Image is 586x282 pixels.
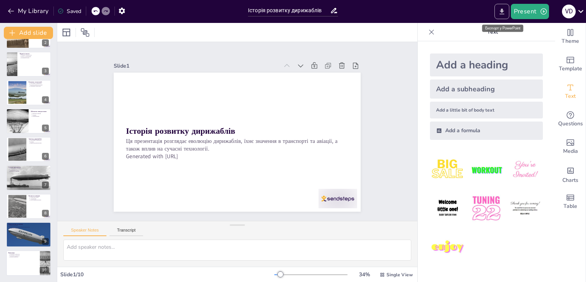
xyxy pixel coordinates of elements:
div: 7 [6,165,51,190]
span: Media [563,147,578,156]
p: Перспективи розвитку [8,223,49,225]
p: Сучасні дирижаблі [8,166,49,169]
span: Text [565,92,576,100]
p: Перший успішний політ [21,54,49,56]
p: Наукові дослідження [10,171,49,172]
div: Add a subheading [430,79,543,99]
img: 5.jpeg [468,191,504,226]
button: Transcript [109,228,143,236]
p: Розвиток технологій [29,81,49,83]
div: 9 [6,222,51,247]
div: 3 [42,68,49,75]
p: Вплив на авіацію [29,194,49,197]
div: Saved [58,8,81,15]
p: Спостереження за навколишнім середовищем [10,226,49,228]
div: 3 [6,52,51,77]
div: Layout [60,26,72,39]
div: Add a little bit of body text [430,102,543,118]
span: Table [563,202,577,211]
span: Charts [562,176,578,185]
p: Інтерес до дирижаблів [21,56,49,57]
div: 10 [40,267,49,274]
p: Використання в рекламі [10,168,49,170]
span: Questions [558,120,583,128]
img: 3.jpeg [507,152,543,188]
p: Відмова від використання [30,143,49,144]
span: Position [80,28,90,37]
p: Конструкційні матеріали [30,199,49,201]
p: Основи для літаків [30,196,49,198]
p: Ця презентація розглядає еволюцію дирижаблів, їхнє значення в транспорті та авіації, а також впли... [135,71,324,214]
p: Гелієві дирижаблі [10,225,49,226]
p: Перші польоти [19,53,49,55]
img: 1.jpeg [430,152,465,188]
div: 10 [6,250,51,276]
p: Військове значення [32,113,49,114]
span: Single View [386,272,413,278]
p: Занепад дирижаблів [29,138,49,140]
p: Важливість для науки [10,254,37,256]
p: Військове використання [31,110,49,112]
div: 5 [42,125,49,131]
p: Комерційні перевезення [30,86,49,87]
div: 5 [6,109,51,134]
div: 6 [6,137,51,162]
p: Висновки [8,251,38,254]
p: Катастрофа "Гінденбурга" [30,139,49,141]
p: Аеродинаміка [30,198,49,199]
div: 4 [42,96,49,103]
button: My Library [6,5,52,17]
p: Generated with [URL] [130,83,315,220]
div: Add images, graphics, shapes or video [555,133,586,160]
div: Add a table [555,188,586,216]
p: Text [438,23,547,41]
div: 4 [6,80,51,105]
img: 6.jpeg [507,191,543,226]
strong: Історія розвитку дирижаблів [144,61,239,135]
p: Вплив на майбутнє [10,256,37,258]
p: Інновації в транспорті [10,253,37,255]
p: Бомбардування [32,115,49,117]
img: 2.jpeg [468,152,504,188]
img: 4.jpeg [430,191,465,226]
div: Get real-time input from your audience [555,105,586,133]
div: V D [562,5,576,18]
div: Slide 1 [174,3,311,105]
button: Add slide [4,27,53,39]
div: 2 [42,39,49,46]
p: Розвідка [32,114,49,116]
p: Безпека [30,141,49,143]
div: 6 [42,153,49,160]
div: Add a heading [430,53,543,76]
span: Template [559,65,582,73]
div: 34 % [355,271,373,278]
p: Вдосконалення конструкцій [30,84,49,86]
img: 7.jpeg [430,230,465,265]
font: Експорт у PowerPoint [485,26,520,30]
button: Speaker Notes [63,228,106,236]
p: Регулярні польоти [21,57,49,59]
div: Add text boxes [555,78,586,105]
button: V D [562,4,576,19]
div: Add a formula [430,122,543,140]
div: Add charts and graphs [555,160,586,188]
p: Популярність дирижаблів [30,83,49,84]
div: Change the overall theme [555,23,586,50]
p: Туристичні польоти [10,169,49,171]
div: 8 [6,194,51,219]
div: Slide 1 / 10 [60,271,274,278]
div: 7 [42,182,49,188]
button: Present [511,4,549,19]
button: Export to PowerPoint [494,4,509,19]
span: Theme [562,37,579,45]
div: 8 [42,210,49,217]
p: Майбутнє транспорту [10,228,49,229]
div: Add ready made slides [555,50,586,78]
div: 9 [42,238,49,245]
input: Insert title [248,5,330,16]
